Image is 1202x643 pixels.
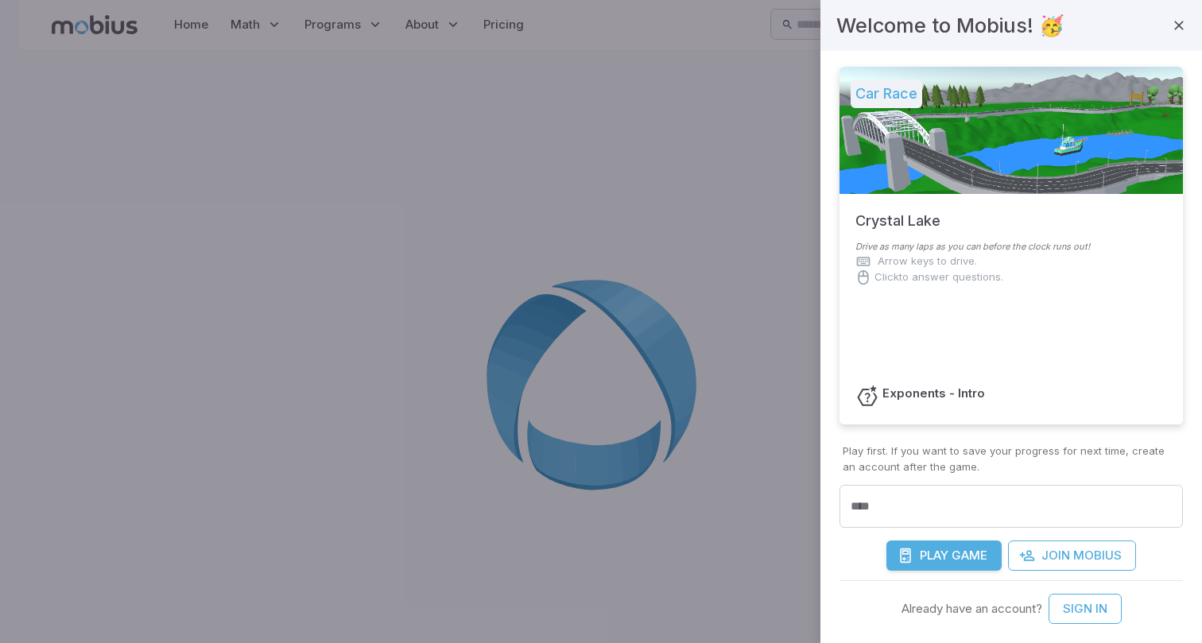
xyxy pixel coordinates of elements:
[874,269,1003,285] p: Click to answer questions.
[1049,594,1122,624] a: Sign In
[851,79,922,108] h5: Car Race
[901,600,1042,618] p: Already have an account?
[878,254,977,269] p: Arrow keys to drive.
[886,540,1002,571] button: PlayGame
[952,547,987,564] span: Game
[836,10,1064,41] h4: Welcome to Mobius! 🥳
[882,385,985,402] h6: Exponents - Intro
[855,194,940,232] h5: Crystal Lake
[855,240,1167,254] p: Drive as many laps as you can before the clock runs out!
[843,444,1180,475] p: Play first. If you want to save your progress for next time, create an account after the game.
[920,547,948,564] span: Play
[1008,540,1136,571] a: Join Mobius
